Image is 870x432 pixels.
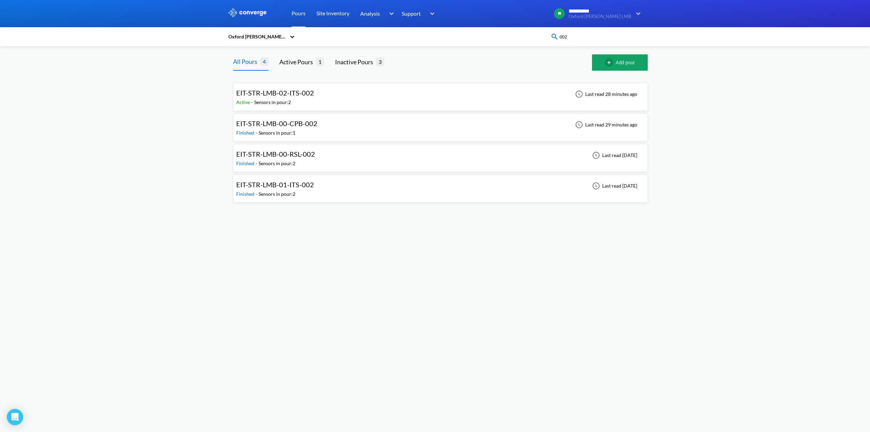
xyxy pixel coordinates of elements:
img: downArrow.svg [385,10,396,18]
div: Sensors in pour: 2 [254,99,291,106]
span: EIT-STR-LMB-02-ITS-002 [236,89,314,97]
span: 1 [316,57,324,66]
span: 4 [260,57,268,66]
a: EIT-STR-LMB-00-RSL-002Finished-Sensors in pour:2Last read [DATE] [233,152,648,158]
span: Oxford [PERSON_NAME] LMB [569,14,631,19]
div: Last read [DATE] [589,151,639,159]
span: - [256,160,259,166]
input: Type your pour name [559,33,641,40]
span: EIT-STR-LMB-00-RSL-002 [236,150,315,158]
span: Analysis [360,9,380,18]
button: Add pour [592,54,648,71]
div: Sensors in pour: 2 [259,190,295,198]
span: - [256,191,259,197]
span: Finished [236,160,256,166]
div: Last read 29 minutes ago [572,121,639,129]
span: EIT-STR-LMB-01-ITS-002 [236,180,314,189]
div: Oxford [PERSON_NAME] LMB [228,33,286,40]
img: icon-search-blue.svg [551,33,559,41]
span: Support [402,9,421,18]
span: EIT-STR-LMB-00-CPB-002 [236,119,317,127]
span: Finished [236,191,256,197]
span: Finished [236,130,256,136]
div: Inactive Pours [335,57,376,67]
span: Active [236,99,251,105]
a: EIT-STR-LMB-00-CPB-002Finished-Sensors in pour:1Last read 29 minutes ago [233,121,648,127]
a: EIT-STR-LMB-02-ITS-002Active-Sensors in pour:2Last read 28 minutes ago [233,91,648,97]
div: All Pours [233,57,260,66]
img: logo_ewhite.svg [228,8,267,17]
a: EIT-STR-LMB-01-ITS-002Finished-Sensors in pour:2Last read [DATE] [233,183,648,188]
div: Active Pours [279,57,316,67]
img: downArrow.svg [425,10,436,18]
img: downArrow.svg [631,10,642,18]
span: - [256,130,259,136]
div: Sensors in pour: 1 [259,129,295,137]
div: Last read [DATE] [589,182,639,190]
span: 3 [376,57,384,66]
div: Last read 28 minutes ago [572,90,639,98]
img: add-circle-outline.svg [605,58,616,67]
div: Open Intercom Messenger [7,409,23,425]
div: Sensors in pour: 2 [259,160,295,167]
span: - [251,99,254,105]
